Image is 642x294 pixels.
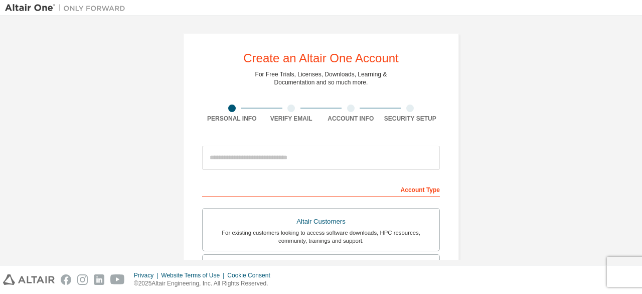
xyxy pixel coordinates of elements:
img: instagram.svg [77,274,88,285]
img: facebook.svg [61,274,71,285]
div: Privacy [134,271,161,279]
div: Verify Email [262,115,322,123]
div: Website Terms of Use [161,271,227,279]
img: Altair One [5,3,130,13]
div: Personal Info [202,115,262,123]
img: altair_logo.svg [3,274,55,285]
img: linkedin.svg [94,274,104,285]
div: Account Type [202,181,440,197]
div: Create an Altair One Account [243,52,399,64]
p: © 2025 Altair Engineering, Inc. All Rights Reserved. [134,279,276,288]
div: Account Info [321,115,381,123]
img: youtube.svg [110,274,125,285]
div: Altair Customers [209,215,433,229]
div: Cookie Consent [227,271,276,279]
div: Security Setup [381,115,440,123]
div: For existing customers looking to access software downloads, HPC resources, community, trainings ... [209,229,433,245]
div: For Free Trials, Licenses, Downloads, Learning & Documentation and so much more. [255,70,387,86]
